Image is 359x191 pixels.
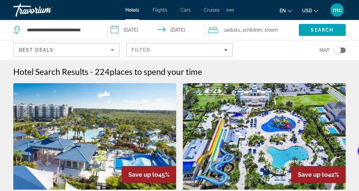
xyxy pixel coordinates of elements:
[280,6,292,15] button: Change language
[13,67,88,77] h1: Hotel Search Results
[226,5,234,15] button: Extra navigation items
[280,8,286,13] span: en
[240,25,262,35] span: , 2
[19,46,114,54] mat-select: Sort by
[183,83,346,190] img: Encore Resort at Reunion
[302,6,318,15] button: Change currency
[180,7,190,13] a: Cars
[267,27,278,33] span: Room
[298,171,328,178] span: Save up to
[205,20,299,40] button: Travelers: 2 adults, 2 children
[26,25,97,35] input: Search hotel destination
[132,47,151,53] span: Filter
[153,7,167,13] a: Flights
[107,20,205,40] button: Select check in and out date
[329,47,346,53] button: Toggle map
[95,67,202,77] h2: 224
[299,24,346,36] button: Search
[204,7,220,13] a: Cruises
[291,166,346,183] div: 42%
[224,25,240,35] span: 2
[122,166,176,183] div: 45%
[319,46,329,55] span: Map
[13,1,80,19] a: Travorium
[90,67,93,77] span: -
[126,43,233,57] button: Filters
[13,83,176,190] img: The Grove Resort & Water Park Orlando
[311,27,333,33] span: Search
[19,47,54,53] span: Best Deals
[110,67,202,77] span: places to spend your time
[262,25,278,35] span: , 1
[226,27,240,33] span: Adults
[125,7,139,13] a: Hotels
[328,3,346,17] button: User Menu
[302,8,312,13] span: USD
[245,27,262,33] span: Children
[333,7,342,13] span: mc
[128,171,158,178] span: Save up to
